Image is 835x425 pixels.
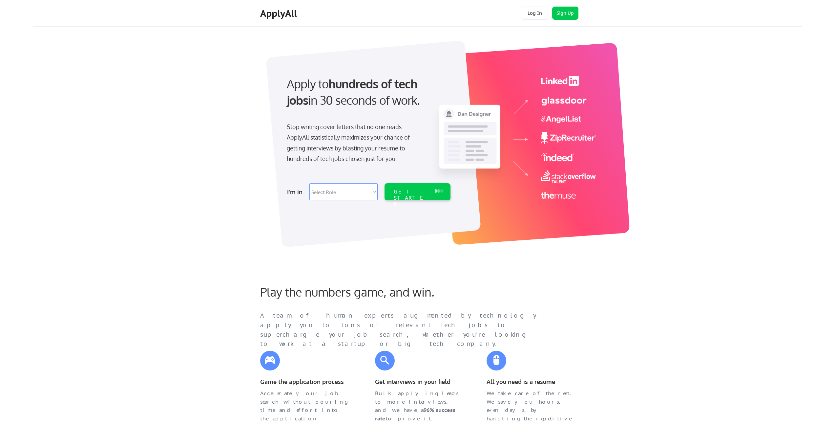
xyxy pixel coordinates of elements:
[522,7,548,20] button: Log In
[552,7,578,20] button: Sign Up
[375,407,457,422] strong: 96% success rate
[260,377,349,387] div: Game the application process
[260,285,464,299] div: Play the numbers game, and win.
[394,189,429,208] div: GET STARTED
[287,76,448,109] div: Apply to in 30 seconds of work.
[287,187,305,197] div: I'm in
[260,8,299,19] div: ApplyAll
[487,377,575,387] div: All you need is a resume
[375,377,464,387] div: Get interviews in your field
[287,76,420,107] strong: hundreds of tech jobs
[287,122,422,164] div: Stop writing cover letters that no one reads. ApplyAll statistically maximizes your chance of get...
[260,311,549,349] div: A team of human experts augmented by technology apply you to tons of relevant tech jobs to superc...
[375,389,464,423] div: Bulk applying leads to more interviews, and we have a to prove it.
